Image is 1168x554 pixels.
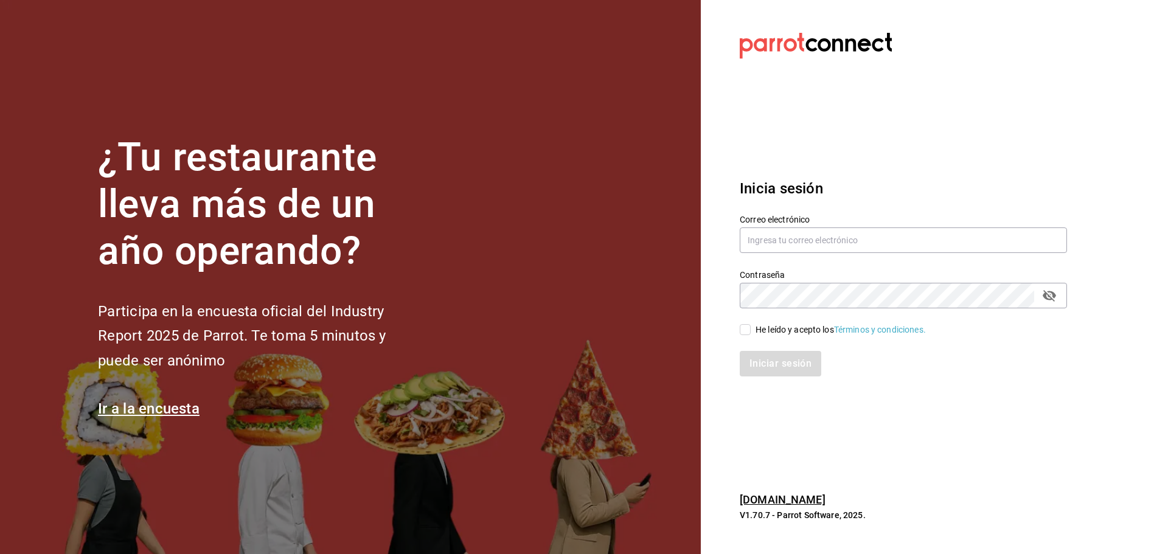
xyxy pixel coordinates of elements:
[740,227,1067,253] input: Ingresa tu correo electrónico
[98,299,426,373] h2: Participa en la encuesta oficial del Industry Report 2025 de Parrot. Te toma 5 minutos y puede se...
[740,509,1067,521] p: V1.70.7 - Parrot Software, 2025.
[740,493,826,506] a: [DOMAIN_NAME]
[834,325,926,334] a: Términos y condiciones.
[98,134,426,274] h1: ¿Tu restaurante lleva más de un año operando?
[98,400,200,417] a: Ir a la encuesta
[1039,285,1060,306] button: passwordField
[756,324,926,336] div: He leído y acepto los
[740,215,1067,224] label: Correo electrónico
[740,271,1067,279] label: Contraseña
[740,178,1067,199] h3: Inicia sesión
